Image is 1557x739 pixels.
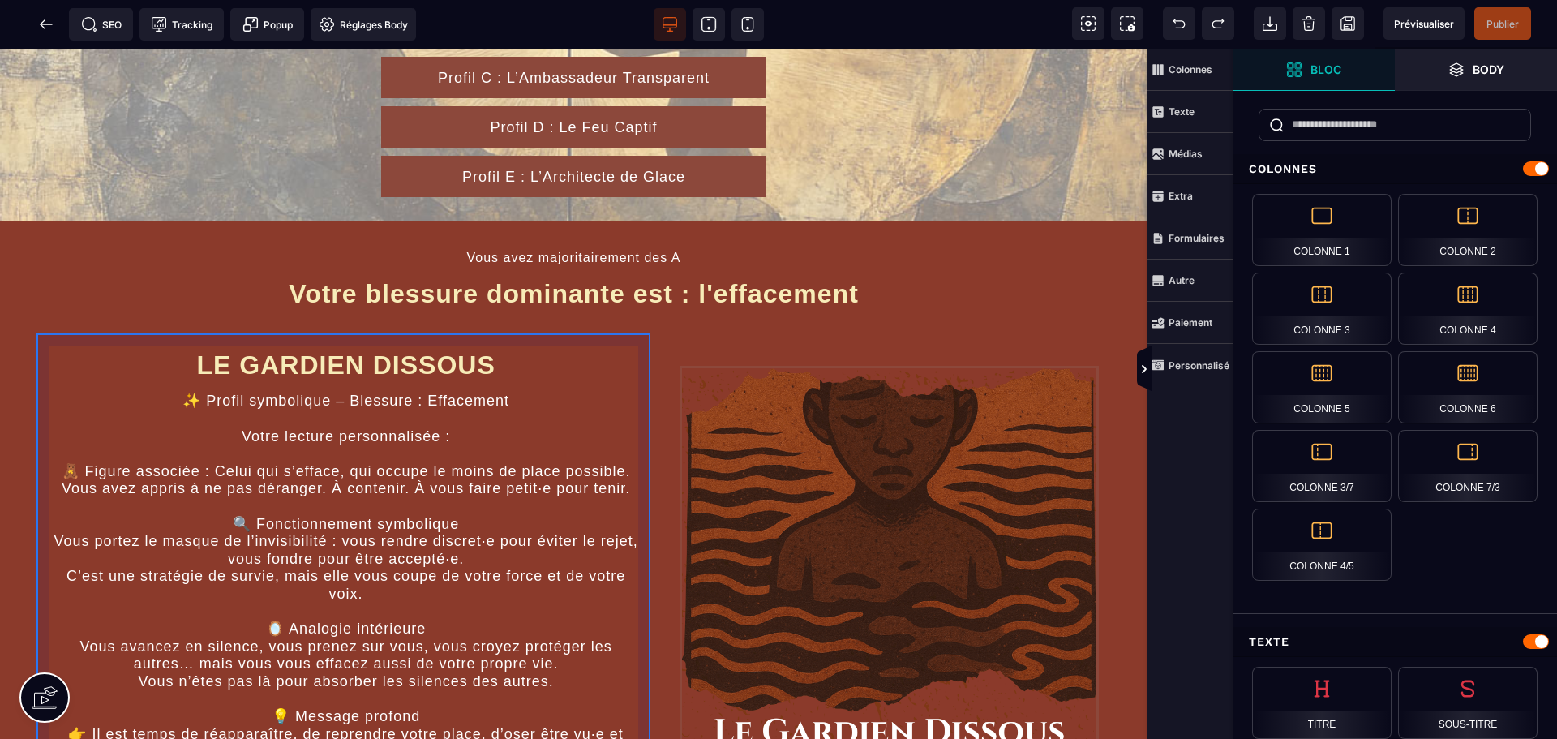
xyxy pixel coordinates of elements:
span: Importer [1254,7,1286,40]
div: Colonne 6 [1398,351,1538,423]
span: Personnalisé [1147,344,1233,386]
strong: Body [1473,63,1504,75]
span: Réglages Body [319,16,408,32]
span: Paiement [1147,302,1233,344]
span: Ouvrir les blocs [1233,49,1395,91]
span: Nettoyage [1293,7,1325,40]
strong: Texte [1169,105,1195,118]
span: Aperçu [1383,7,1465,40]
span: Défaire [1163,7,1195,40]
text: Vous avez majoritairement des A [24,197,1123,221]
div: Colonne 3 [1252,273,1392,345]
strong: Formulaires [1169,232,1225,244]
span: Extra [1147,175,1233,217]
div: Sous-titre [1398,667,1538,739]
div: Colonne 2 [1398,194,1538,266]
strong: Colonnes [1169,63,1212,75]
div: Colonne 5 [1252,351,1392,423]
span: Enregistrer le contenu [1474,7,1531,40]
button: Profil E : L’Architecte de Glace [381,107,766,148]
span: Créer une alerte modale [230,8,304,41]
button: Profil C : L’Ambassadeur Transparent [381,8,766,49]
div: Titre [1252,667,1392,739]
span: Capture d'écran [1111,7,1143,40]
span: Popup [242,16,293,32]
span: Médias [1147,133,1233,175]
div: Colonne 4 [1398,273,1538,345]
span: Voir les composants [1072,7,1104,40]
strong: Paiement [1169,316,1212,329]
div: Colonnes [1233,154,1557,184]
span: Ouvrir les calques [1395,49,1557,91]
span: Afficher les vues [1233,346,1249,394]
span: Rétablir [1202,7,1234,40]
strong: Bloc [1310,63,1341,75]
strong: Médias [1169,148,1203,160]
span: Colonnes [1147,49,1233,91]
span: SEO [81,16,122,32]
span: Autre [1147,260,1233,302]
span: Voir tablette [693,8,725,41]
div: Colonne 3/7 [1252,430,1392,502]
span: Voir bureau [654,8,686,41]
span: Texte [1147,91,1233,133]
span: Retour [30,8,62,41]
span: Prévisualiser [1394,18,1454,30]
div: Texte [1233,627,1557,657]
strong: Extra [1169,190,1193,202]
button: Profil D : Le Feu Captif [381,58,766,99]
span: Enregistrer [1332,7,1364,40]
div: Colonne 1 [1252,194,1392,266]
span: Publier [1486,18,1519,30]
span: Code de suivi [139,8,224,41]
span: Voir mobile [731,8,764,41]
h1: Votre blessure dominante est : l'effacement [24,221,1123,269]
span: Formulaires [1147,217,1233,260]
span: Métadata SEO [69,8,133,41]
h1: LE GARDIEN DISSOUS [49,293,643,340]
div: Colonne 4/5 [1252,509,1392,581]
div: Colonne 7/3 [1398,430,1538,502]
span: Tracking [151,16,212,32]
span: Favicon [311,8,416,41]
strong: Personnalisé [1169,359,1229,372]
strong: Autre [1169,274,1195,286]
